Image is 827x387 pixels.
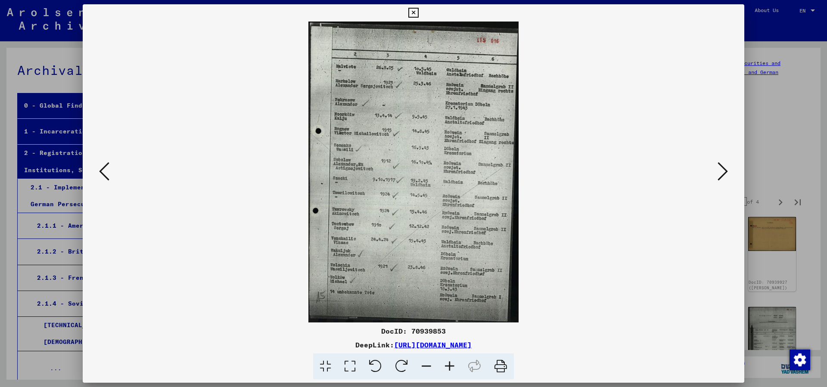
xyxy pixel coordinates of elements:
[83,326,744,336] div: DocID: 70939853
[112,22,715,322] img: 001.jpg
[789,349,810,370] div: Change consent
[83,340,744,350] div: DeepLink:
[394,341,472,349] a: [URL][DOMAIN_NAME]
[790,350,810,370] img: Change consent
